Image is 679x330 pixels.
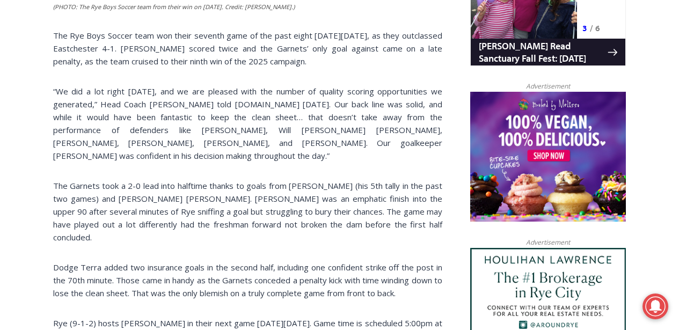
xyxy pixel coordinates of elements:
[515,81,581,91] span: Advertisement
[53,261,442,299] p: Dodge Terra added two insurance goals in the second half, including one confident strike off the ...
[9,108,137,133] h4: [PERSON_NAME] Read Sanctuary Fall Fest: [DATE]
[258,104,520,134] a: Intern @ [DOMAIN_NAME]
[271,1,507,104] div: "[PERSON_NAME] and I covered the [DATE] Parade, which was a really eye opening experience as I ha...
[470,92,626,222] img: Baked by Melissa
[125,91,130,101] div: 6
[112,91,117,101] div: 3
[53,85,442,162] p: “We did a lot right [DATE], and we are pleased with the number of quality scoring opportunities w...
[120,91,122,101] div: /
[1,107,155,134] a: [PERSON_NAME] Read Sanctuary Fall Fest: [DATE]
[53,29,442,68] p: The Rye Boys Soccer team won their seventh game of the past eight [DATE][DATE], as they outclasse...
[53,179,442,244] p: The Garnets took a 2-0 lead into halftime thanks to goals from [PERSON_NAME] (his 5th tally in th...
[53,2,442,12] figcaption: (PHOTO: The Rye Boys Soccer team from their win on [DATE]. Credit: [PERSON_NAME].)
[281,107,498,131] span: Intern @ [DOMAIN_NAME]
[112,32,150,88] div: Face Painting
[515,237,581,247] span: Advertisement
